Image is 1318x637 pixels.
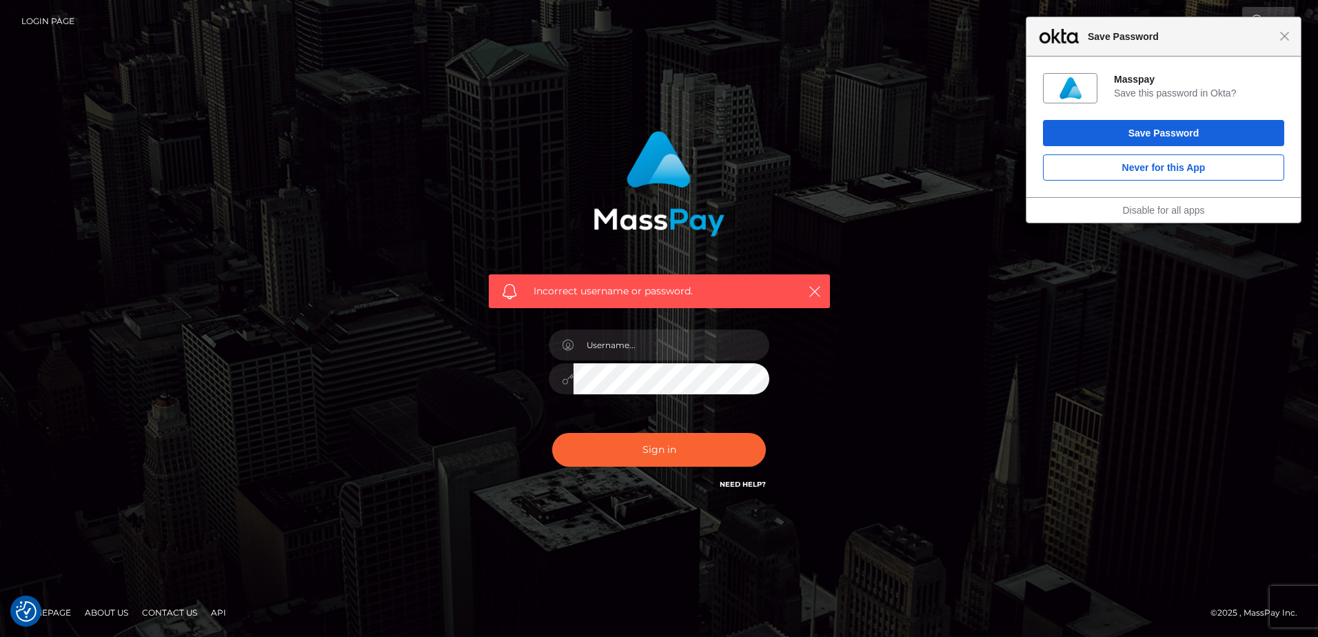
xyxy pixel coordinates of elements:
[1043,154,1284,181] button: Never for this App
[552,433,766,467] button: Sign in
[16,601,37,622] img: Revisit consent button
[1279,31,1290,41] span: Close
[205,602,232,623] a: API
[1210,605,1308,620] div: © 2025 , MassPay Inc.
[79,602,134,623] a: About Us
[1060,77,1082,99] img: 9xB3l0AAAABklEQVQDAAkwOwmqb5boAAAAAElFTkSuQmCC
[574,330,769,361] input: Username...
[21,7,74,36] a: Login Page
[1043,120,1284,146] button: Save Password
[720,480,766,489] a: Need Help?
[15,602,77,623] a: Homepage
[1242,7,1295,36] a: Login
[1114,87,1284,99] div: Save this password in Okta?
[1122,205,1204,216] a: Disable for all apps
[594,131,724,236] img: MassPay Login
[136,602,203,623] a: Contact Us
[1114,73,1284,85] div: Masspay
[534,284,785,299] span: Incorrect username or password.
[16,601,37,622] button: Consent Preferences
[1081,28,1279,45] span: Save Password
